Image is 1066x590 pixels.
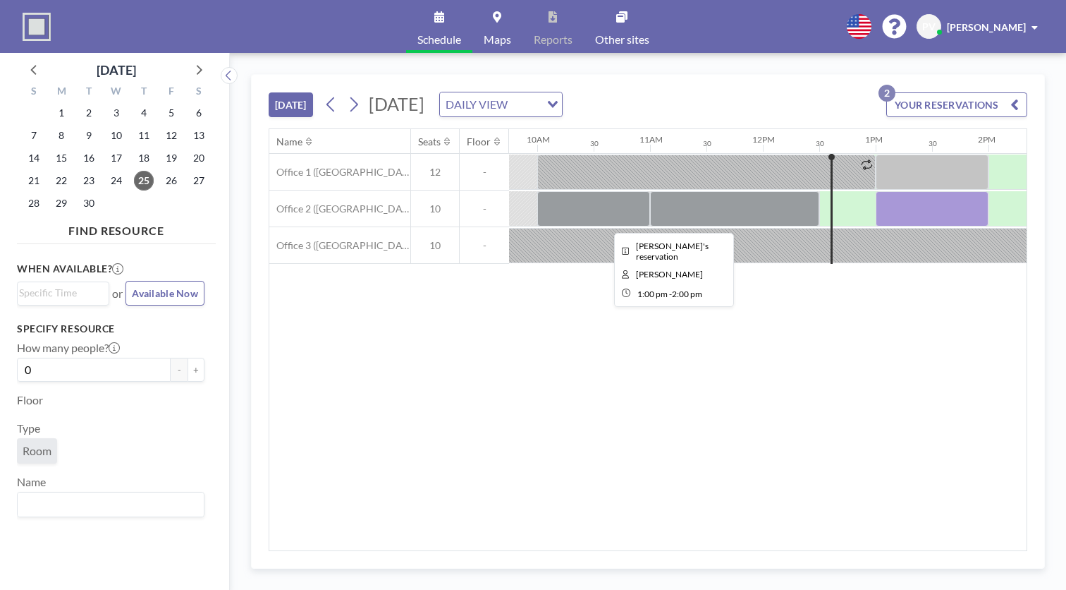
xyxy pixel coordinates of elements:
[106,171,126,191] span: Wednesday, September 24, 2025
[752,134,775,145] div: 12PM
[512,95,539,114] input: Search for option
[595,34,649,45] span: Other sites
[460,166,509,179] span: -
[19,285,101,301] input: Search for option
[157,83,185,102] div: F
[130,83,157,102] div: T
[79,193,99,213] span: Tuesday, September 30, 2025
[534,34,572,45] span: Reports
[19,495,196,514] input: Search for option
[125,281,204,306] button: Available Now
[189,126,209,145] span: Saturday, September 13, 2025
[484,34,511,45] span: Maps
[134,148,154,168] span: Thursday, September 18, 2025
[18,282,109,303] div: Search for option
[816,139,824,148] div: 30
[51,193,71,213] span: Monday, September 29, 2025
[51,148,71,168] span: Monday, September 15, 2025
[51,126,71,145] span: Monday, September 8, 2025
[636,241,709,262] span: Philip's reservation
[17,341,120,355] label: How many people?
[527,134,550,145] div: 10AM
[886,92,1027,117] button: YOUR RESERVATIONS2
[269,92,313,117] button: [DATE]
[97,60,136,80] div: [DATE]
[79,103,99,123] span: Tuesday, September 2, 2025
[106,148,126,168] span: Wednesday, September 17, 2025
[189,148,209,168] span: Saturday, September 20, 2025
[637,289,668,299] span: 1:00 PM
[106,103,126,123] span: Wednesday, September 3, 2025
[369,93,424,114] span: [DATE]
[672,289,702,299] span: 2:00 PM
[440,92,562,116] div: Search for option
[75,83,103,102] div: T
[269,166,410,179] span: Office 1 ([GEOGRAPHIC_DATA])
[865,134,883,145] div: 1PM
[134,171,154,191] span: Thursday, September 25, 2025
[189,171,209,191] span: Saturday, September 27, 2025
[185,83,212,102] div: S
[411,166,459,179] span: 12
[79,171,99,191] span: Tuesday, September 23, 2025
[929,139,937,148] div: 30
[590,139,599,148] div: 30
[24,126,44,145] span: Sunday, September 7, 2025
[161,103,181,123] span: Friday, September 5, 2025
[161,171,181,191] span: Friday, September 26, 2025
[417,34,461,45] span: Schedule
[460,239,509,252] span: -
[23,444,51,458] span: Room
[79,148,99,168] span: Tuesday, September 16, 2025
[411,239,459,252] span: 10
[132,287,198,299] span: Available Now
[51,171,71,191] span: Monday, September 22, 2025
[20,83,48,102] div: S
[443,95,510,114] span: DAILY VIEW
[79,126,99,145] span: Tuesday, September 9, 2025
[134,103,154,123] span: Thursday, September 4, 2025
[161,126,181,145] span: Friday, September 12, 2025
[171,358,188,382] button: -
[103,83,130,102] div: W
[411,203,459,215] span: 10
[418,136,441,148] div: Seats
[269,239,410,252] span: Office 3 ([GEOGRAPHIC_DATA])
[112,287,123,301] span: or
[669,289,672,299] span: -
[17,393,43,407] label: Floor
[639,134,663,145] div: 11AM
[161,148,181,168] span: Friday, September 19, 2025
[17,323,204,335] h3: Specify resource
[51,103,71,123] span: Monday, September 1, 2025
[922,20,936,33] span: PV
[978,134,995,145] div: 2PM
[947,21,1026,33] span: [PERSON_NAME]
[703,139,711,148] div: 30
[17,218,216,238] h4: FIND RESOURCE
[269,203,410,215] span: Office 2 ([GEOGRAPHIC_DATA])
[276,136,302,148] div: Name
[24,148,44,168] span: Sunday, September 14, 2025
[188,358,204,382] button: +
[467,136,491,148] div: Floor
[636,269,703,279] span: Philip van Staden
[48,83,75,102] div: M
[460,203,509,215] span: -
[134,126,154,145] span: Thursday, September 11, 2025
[18,493,204,517] div: Search for option
[189,103,209,123] span: Saturday, September 6, 2025
[106,126,126,145] span: Wednesday, September 10, 2025
[17,421,40,435] label: Type
[878,85,895,102] p: 2
[24,171,44,191] span: Sunday, September 21, 2025
[24,193,44,213] span: Sunday, September 28, 2025
[17,475,46,489] label: Name
[23,13,51,41] img: organization-logo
